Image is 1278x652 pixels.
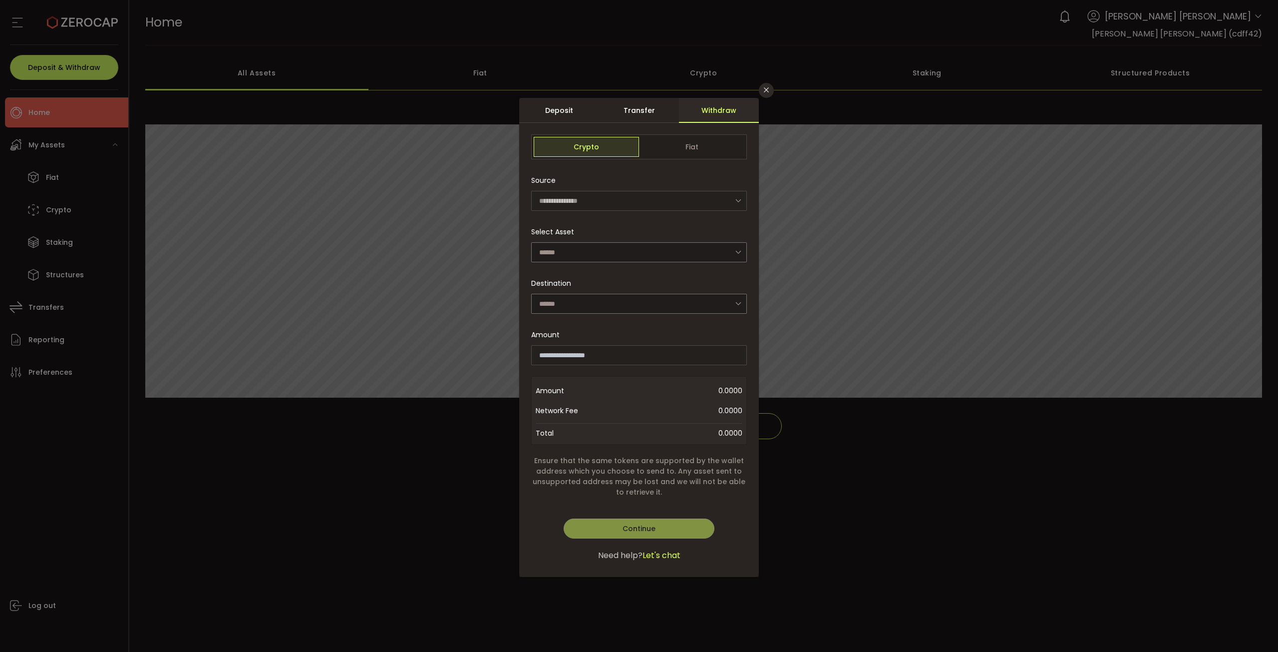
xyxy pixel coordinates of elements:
[639,137,744,157] span: Fiat
[616,381,742,401] span: 0.0000
[599,98,679,123] div: Transfer
[1162,544,1278,652] iframe: Chat Widget
[531,170,556,190] span: Source
[623,524,655,534] span: Continue
[679,98,759,123] div: Withdraw
[519,98,599,123] div: Deposit
[718,426,742,440] span: 0.0000
[598,550,642,562] span: Need help?
[759,83,774,98] button: Close
[531,330,560,340] span: Amount
[519,98,759,578] div: dialog
[564,519,714,539] button: Continue
[616,401,742,421] span: 0.0000
[536,426,554,440] span: Total
[531,278,571,288] span: Destination
[642,550,680,562] span: Let's chat
[536,381,616,401] span: Amount
[536,401,616,421] span: Network Fee
[534,137,639,157] span: Crypto
[531,227,580,237] label: Select Asset
[531,456,747,498] span: Ensure that the same tokens are supported by the wallet address which you choose to send to. Any ...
